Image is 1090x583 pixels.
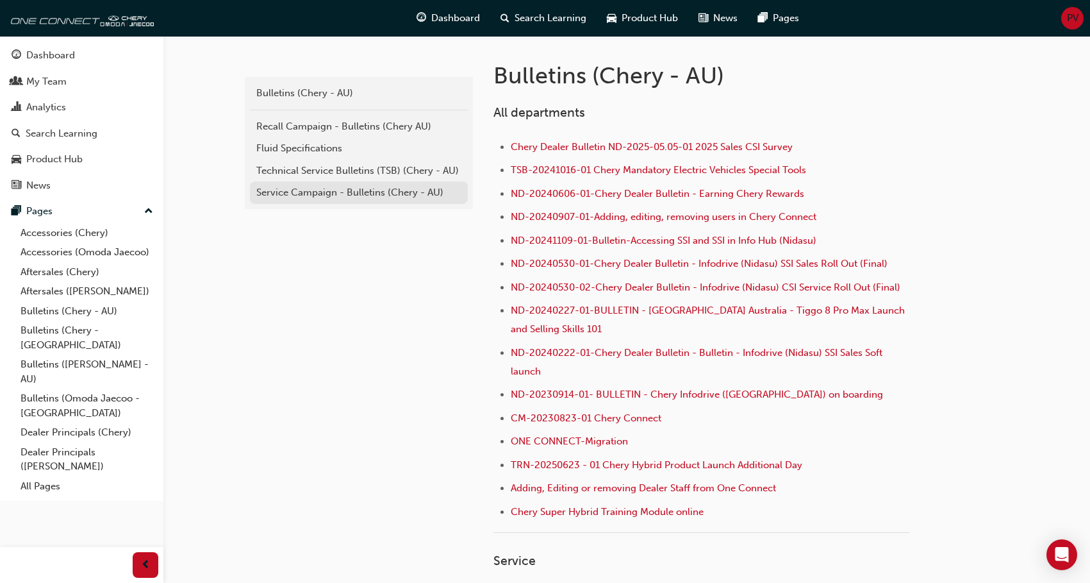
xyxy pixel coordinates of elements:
[5,44,158,67] a: Dashboard
[26,74,67,89] div: My Team
[12,102,21,114] span: chart-icon
[5,199,158,223] button: Pages
[250,160,468,182] a: Technical Service Bulletins (TSB) (Chery - AU)
[511,435,628,447] a: ONE CONNECT-Migration
[15,282,158,301] a: Aftersales ([PERSON_NAME])
[12,180,21,192] span: news-icon
[406,5,490,31] a: guage-iconDashboard
[15,423,158,443] a: Dealer Principals (Chery)
[500,10,509,26] span: search-icon
[511,412,661,424] a: CM-20230823-01 Chery Connect
[26,178,51,193] div: News
[511,482,776,494] a: Adding, Editing or removing Dealer Staff from One Connect
[607,10,616,26] span: car-icon
[5,96,158,119] a: Analytics
[511,282,900,293] a: ND-20240530-02-Chery Dealer Bulletin - Infodrive (Nidasu) CSI Service Roll Out (Final)
[493,553,536,568] span: Service
[256,141,461,156] div: Fluid Specifications
[758,10,768,26] span: pages-icon
[688,5,748,31] a: news-iconNews
[15,443,158,477] a: Dealer Principals ([PERSON_NAME])
[1046,539,1077,570] div: Open Intercom Messenger
[511,459,802,471] a: TRN-20250623 - 01 Chery Hybrid Product Launch Additional Day
[698,10,708,26] span: news-icon
[141,557,151,573] span: prev-icon
[15,301,158,321] a: Bulletins (Chery - AU)
[597,5,688,31] a: car-iconProduct Hub
[5,41,158,199] button: DashboardMy TeamAnalyticsSearch LearningProduct HubNews
[15,355,158,389] a: Bulletins ([PERSON_NAME] - AU)
[15,321,158,355] a: Bulletins (Chery - [GEOGRAPHIC_DATA])
[6,5,154,31] img: oneconnect
[26,126,97,141] div: Search Learning
[15,477,158,496] a: All Pages
[15,262,158,282] a: Aftersales (Chery)
[12,154,21,165] span: car-icon
[15,242,158,262] a: Accessories (Omoda Jaecoo)
[1067,11,1078,26] span: PV
[256,164,461,178] div: Technical Service Bulletins (TSB) (Chery - AU)
[511,164,806,176] a: TSB-20241016-01 Chery Mandatory Electric Vehicles Special Tools
[256,86,461,101] div: Bulletins (Chery - AU)
[1061,7,1084,30] button: PV
[144,203,153,220] span: up-icon
[5,174,158,198] a: News
[5,148,158,171] a: Product Hub
[511,188,804,199] a: ND-20240606-01-Chery Dealer Bulletin - Earning Chery Rewards
[250,82,468,105] a: Bulletins (Chery - AU)
[250,115,468,138] a: Recall Campaign - Bulletins (Chery AU)
[417,10,426,26] span: guage-icon
[26,204,53,219] div: Pages
[515,11,586,26] span: Search Learning
[250,137,468,160] a: Fluid Specifications
[511,347,885,377] a: ND-20240222-01-Chery Dealer Bulletin - Bulletin - Infodrive (Nidasu) SSI Sales Soft launch
[511,235,816,246] a: ND-20241109-01-Bulletin-Accessing SSI and SSI in Info Hub (Nidasu)
[490,5,597,31] a: search-iconSearch Learning
[26,48,75,63] div: Dashboard
[26,100,66,115] div: Analytics
[622,11,678,26] span: Product Hub
[511,305,907,335] a: ND-20240227-01-BULLETIN - [GEOGRAPHIC_DATA] Australia - Tiggo 8 Pro Max Launch and Selling Skills...
[5,122,158,146] a: Search Learning
[713,11,738,26] span: News
[431,11,480,26] span: Dashboard
[15,389,158,423] a: Bulletins (Omoda Jaecoo - [GEOGRAPHIC_DATA])
[256,119,461,134] div: Recall Campaign - Bulletins (Chery AU)
[12,206,21,217] span: pages-icon
[511,141,793,153] a: Chery Dealer Bulletin ND-2025-05.05-01 2025 Sales CSI Survey
[12,50,21,62] span: guage-icon
[748,5,809,31] a: pages-iconPages
[15,223,158,243] a: Accessories (Chery)
[256,185,461,200] div: Service Campaign - Bulletins (Chery - AU)
[511,389,883,400] a: ND-20230914-01- BULLETIN - Chery Infodrive ([GEOGRAPHIC_DATA]) on boarding
[511,258,888,269] a: ND-20240530-01-Chery Dealer Bulletin - Infodrive (Nidasu) SSI Sales Roll Out (Final)
[26,152,83,167] div: Product Hub
[511,506,704,518] a: Chery Super Hybrid Training Module online
[493,105,585,120] span: All departments
[250,182,468,204] a: Service Campaign - Bulletins (Chery - AU)
[5,70,158,94] a: My Team
[12,128,21,140] span: search-icon
[12,76,21,88] span: people-icon
[493,62,914,90] h1: Bulletins (Chery - AU)
[511,211,816,223] a: ND-20240907-01-Adding, editing, removing users in Chery Connect
[773,11,799,26] span: Pages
